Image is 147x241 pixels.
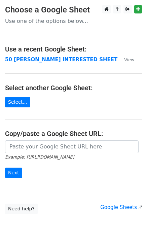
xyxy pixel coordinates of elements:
[5,97,30,107] a: Select...
[5,130,142,138] h4: Copy/paste a Google Sheet URL:
[5,84,142,92] h4: Select another Google Sheet:
[5,57,117,63] a: 50 [PERSON_NAME] INTERESTED SHEET
[5,154,74,160] small: Example: [URL][DOMAIN_NAME]
[5,45,142,53] h4: Use a recent Google Sheet:
[5,168,22,178] input: Next
[124,57,134,62] small: View
[5,204,38,214] a: Need help?
[117,57,134,63] a: View
[100,204,142,210] a: Google Sheets
[5,140,139,153] input: Paste your Google Sheet URL here
[5,5,142,15] h3: Choose a Google Sheet
[5,18,142,25] p: Use one of the options below...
